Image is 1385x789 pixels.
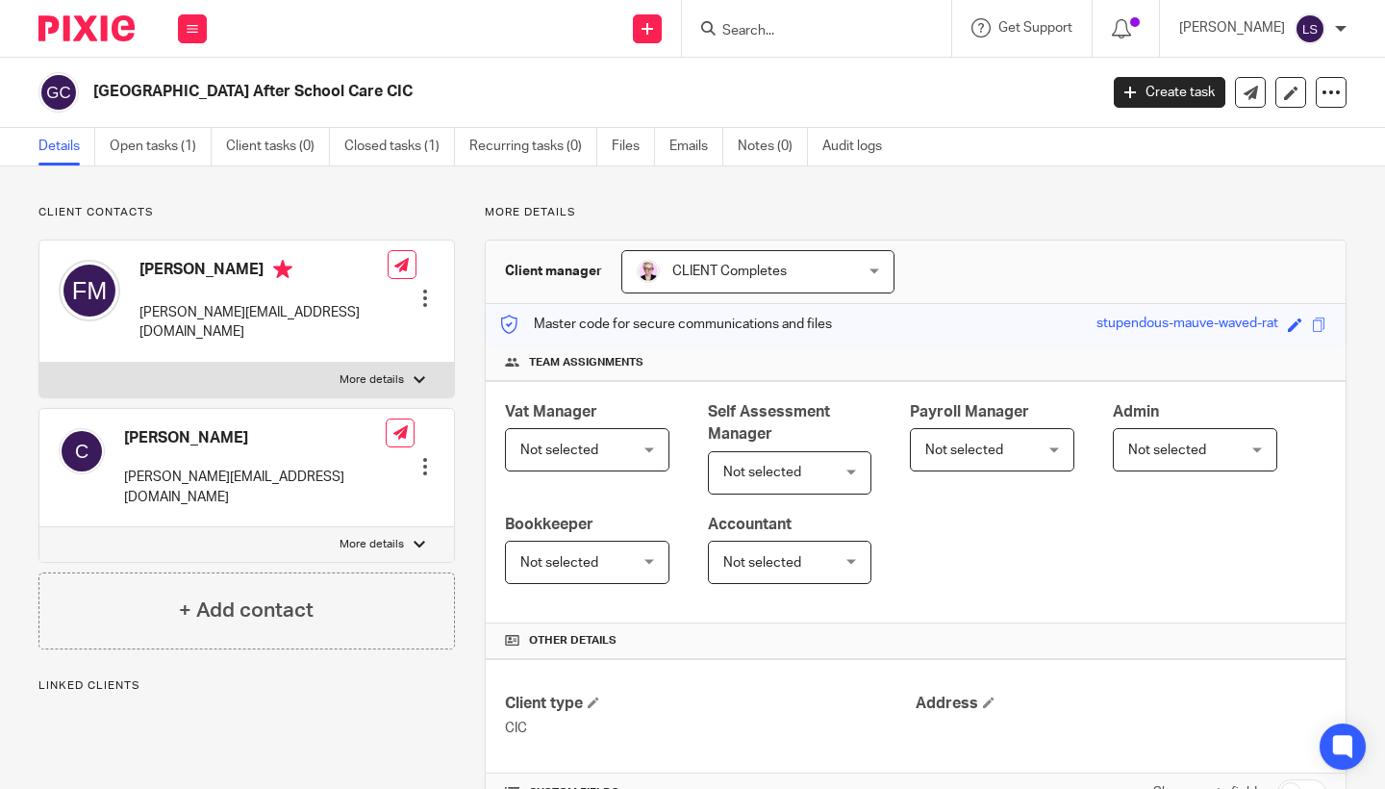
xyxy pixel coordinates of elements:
p: [PERSON_NAME][EMAIL_ADDRESS][DOMAIN_NAME] [124,468,386,507]
span: Not selected [925,444,1003,457]
h2: [GEOGRAPHIC_DATA] After School Care CIC [93,82,887,102]
img: Pixie [38,15,135,41]
a: Audit logs [822,128,896,165]
span: Not selected [723,466,801,479]
a: Open tasks (1) [110,128,212,165]
p: Linked clients [38,678,455,694]
a: Closed tasks (1) [344,128,455,165]
p: More details [485,205,1347,220]
img: svg%3E [59,428,105,474]
span: Self Assessment Manager [708,404,830,442]
p: Master code for secure communications and files [500,315,832,334]
p: More details [340,537,404,552]
a: Create task [1114,77,1225,108]
span: Get Support [998,21,1072,35]
h4: [PERSON_NAME] [124,428,386,448]
span: Not selected [520,444,598,457]
span: Payroll Manager [910,404,1029,420]
h4: + Add contact [179,596,314,625]
i: Primary [273,260,292,279]
p: Client contacts [38,205,455,220]
img: svg%3E [59,260,120,321]
a: Details [38,128,95,165]
span: Admin [1113,404,1159,420]
a: Recurring tasks (0) [469,128,597,165]
div: stupendous-mauve-waved-rat [1096,314,1278,336]
h4: Address [916,694,1326,714]
a: Client tasks (0) [226,128,330,165]
span: Other details [529,633,617,649]
p: [PERSON_NAME][EMAIL_ADDRESS][DOMAIN_NAME] [139,303,388,343]
span: Vat Manager [505,404,597,420]
span: Team assignments [529,355,643,370]
input: Search [720,23,894,40]
span: Not selected [520,556,598,570]
img: svg%3E [38,72,79,113]
h3: Client manager [505,262,602,281]
span: Not selected [1128,444,1206,457]
a: Notes (0) [738,128,808,165]
p: CIC [505,719,916,738]
h4: [PERSON_NAME] [139,260,388,284]
span: Accountant [708,517,792,532]
span: Not selected [723,556,801,570]
span: Bookkeeper [505,517,593,532]
img: Untitled%20design.png [637,260,660,283]
a: Emails [669,128,723,165]
span: CLIENT Completes [672,265,787,278]
img: svg%3E [1295,13,1325,44]
p: [PERSON_NAME] [1179,18,1285,38]
p: More details [340,372,404,388]
a: Files [612,128,655,165]
h4: Client type [505,694,916,714]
